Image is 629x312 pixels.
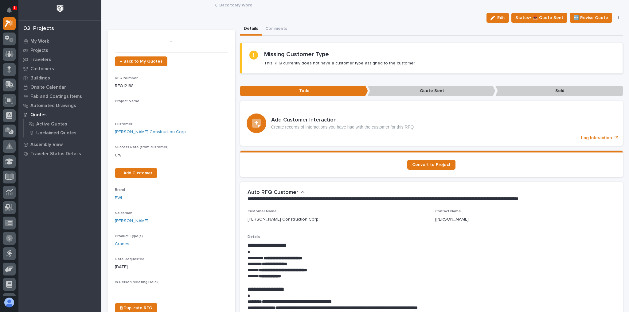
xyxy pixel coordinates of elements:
span: Success Rate (from customer) [115,145,169,149]
p: Traveler Status Details [30,151,81,157]
img: Workspace Logo [54,3,66,14]
a: Fab and Coatings Items [18,92,101,101]
a: Cranes [115,241,129,247]
span: In-Person Meeting Held? [115,280,158,284]
button: Auto RFQ Customer [248,189,305,196]
button: Comments [262,23,291,36]
p: Projects [30,48,48,53]
span: 🆕 Revise Quote [574,14,608,21]
span: Date Requested [115,257,144,261]
p: Fab and Coatings Items [30,94,82,99]
a: Automated Drawings [18,101,101,110]
p: Create records of interactions you have had with the customer for this RFQ [271,125,414,130]
a: Log Interaction [240,101,623,146]
div: 02. Projects [23,25,54,32]
span: Contact Name [435,210,461,213]
p: This RFQ currently does not have a customer type assigned to the customer [264,60,415,66]
p: 1 [14,6,16,10]
p: Quote Sent [368,86,495,96]
p: Travelers [30,57,51,63]
a: [PERSON_NAME] Construction Corp [115,129,186,135]
button: Edit [486,13,509,23]
span: Brand [115,188,125,192]
span: Product Type(s) [115,234,143,238]
p: Onsite Calendar [30,85,66,90]
a: Convert to Project [407,160,455,170]
span: + Add Customer [120,171,152,175]
p: RFQ12188 [115,83,228,89]
p: - [115,37,228,46]
button: 🆕 Revise Quote [570,13,612,23]
h2: Missing Customer Type [264,51,329,58]
a: PWI [115,195,122,201]
a: Active Quotes [24,120,101,128]
span: Details [248,235,260,239]
a: ← Back to My Quotes [115,56,167,66]
a: [PERSON_NAME] [115,218,148,224]
p: 0 % [115,152,228,159]
button: Notifications [3,4,16,17]
p: - [115,106,228,112]
a: Travelers [18,55,101,64]
a: Traveler Status Details [18,149,101,158]
span: Edit [497,15,505,21]
p: - [115,287,228,293]
p: Customers [30,66,54,72]
p: Buildings [30,75,50,81]
span: Convert to Project [412,163,451,167]
p: Sold [495,86,623,96]
a: Unclaimed Quotes [24,129,101,137]
h2: Auto RFQ Customer [248,189,298,196]
p: [PERSON_NAME] [435,216,469,223]
a: Assembly View [18,140,101,149]
span: ⎘ Duplicate RFQ [120,306,152,310]
a: Customers [18,64,101,73]
a: Buildings [18,73,101,83]
span: Customer [115,122,132,126]
p: Automated Drawings [30,103,76,109]
button: users-avatar [3,296,16,309]
p: Log Interaction [581,135,612,141]
button: Status→ 📤 Quote Sent [511,13,567,23]
p: [PERSON_NAME] Construction Corp [248,216,318,223]
a: My Work [18,37,101,46]
a: + Add Customer [115,168,157,178]
span: RFQ Number [115,76,138,80]
div: Notifications1 [8,7,16,17]
p: Quotes [30,112,47,118]
a: Quotes [18,110,101,119]
a: Back toMy Work [219,1,252,8]
span: Project Name [115,99,139,103]
p: Assembly View [30,142,63,148]
p: My Work [30,39,49,44]
p: Active Quotes [36,121,67,127]
p: [DATE] [115,264,228,270]
span: Salesman [115,211,132,215]
a: Onsite Calendar [18,83,101,92]
span: ← Back to My Quotes [120,59,162,64]
p: Todo [240,86,368,96]
span: Status→ 📤 Quote Sent [515,14,563,21]
button: Details [240,23,262,36]
p: Unclaimed Quotes [36,130,76,136]
a: Projects [18,46,101,55]
h3: Add Customer Interaction [271,117,414,124]
span: Customer Name [248,210,277,213]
